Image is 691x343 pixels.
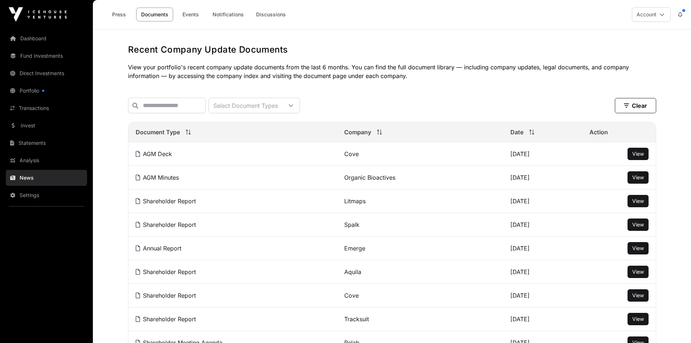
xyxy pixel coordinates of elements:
a: Spalk [344,221,359,228]
iframe: Chat Widget [655,308,691,343]
a: Tracksuit [344,315,369,323]
a: Cove [344,292,359,299]
button: View [628,289,649,302]
a: Direct Investments [6,65,87,81]
button: View [628,148,649,160]
a: View [632,150,644,158]
a: Fund Investments [6,48,87,64]
a: Transactions [6,100,87,116]
a: View [632,221,644,228]
td: [DATE] [503,284,583,307]
td: [DATE] [503,307,583,331]
a: Shareholder Report [136,315,196,323]
td: [DATE] [503,189,583,213]
button: View [628,171,649,184]
a: Discussions [251,8,291,21]
span: View [632,174,644,180]
button: View [628,195,649,207]
span: View [632,198,644,204]
a: View [632,197,644,205]
a: Settings [6,187,87,203]
a: Cove [344,150,359,158]
a: Portfolio [6,83,87,99]
span: View [632,245,644,251]
a: News [6,170,87,186]
button: View [628,219,649,231]
a: View [632,292,644,299]
button: View [628,266,649,278]
td: [DATE] [503,260,583,284]
a: Statements [6,135,87,151]
span: Action [589,128,608,136]
a: View [632,174,644,181]
span: Document Type [136,128,180,136]
a: Shareholder Report [136,221,196,228]
button: Clear [615,98,656,113]
td: [DATE] [503,237,583,260]
a: Annual Report [136,245,181,252]
td: [DATE] [503,166,583,189]
a: Shareholder Report [136,292,196,299]
img: Icehouse Ventures Logo [9,7,67,22]
td: [DATE] [503,213,583,237]
a: Press [104,8,133,21]
a: Litmaps [344,197,366,205]
span: Company [344,128,371,136]
h1: Recent Company Update Documents [128,44,656,56]
button: Account [632,7,671,22]
span: View [632,269,644,275]
a: View [632,245,644,252]
span: View [632,316,644,322]
a: Shareholder Report [136,197,196,205]
div: Select Document Types [209,98,282,113]
a: Invest [6,118,87,134]
a: AGM Deck [136,150,172,158]
a: Analysis [6,152,87,168]
span: Date [510,128,523,136]
button: View [628,313,649,325]
a: AGM Minutes [136,174,179,181]
a: Shareholder Report [136,268,196,275]
a: Dashboard [6,30,87,46]
a: Emerge [344,245,365,252]
span: View [632,292,644,298]
a: Events [176,8,205,21]
a: Organic Bioactives [344,174,395,181]
a: Aquila [344,268,361,275]
a: Documents [136,8,173,21]
td: [DATE] [503,142,583,166]
a: View [632,268,644,275]
a: Notifications [208,8,248,21]
button: View [628,242,649,254]
span: View [632,151,644,157]
p: View your portfolio's recent company update documents from the last 6 months. You can find the fu... [128,63,656,80]
a: View [632,315,644,323]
